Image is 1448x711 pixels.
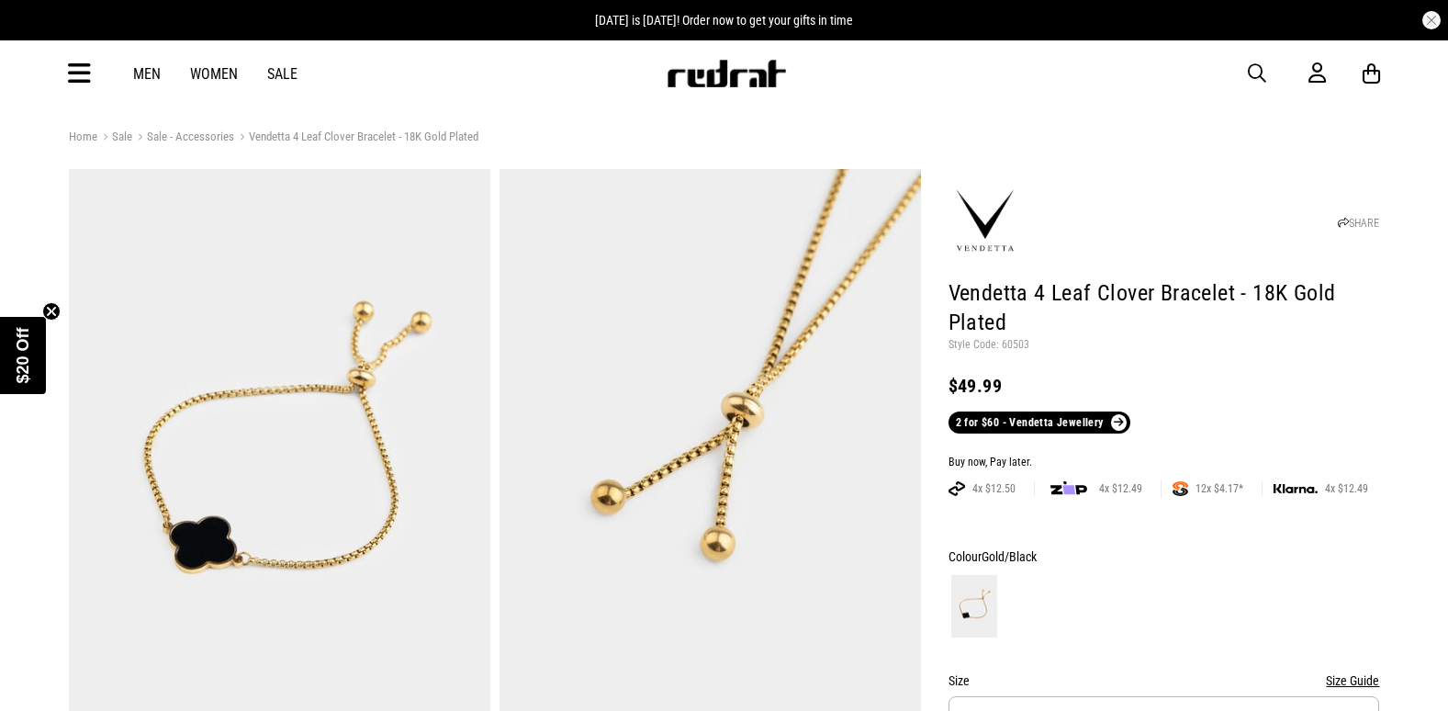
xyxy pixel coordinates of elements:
a: Sale [97,130,132,147]
span: Gold/Black [982,549,1037,564]
span: 4x $12.49 [1092,481,1150,496]
button: Close teaser [42,302,61,321]
p: Style Code: 60503 [948,338,1380,353]
a: Sale - Accessories [132,130,234,147]
span: 4x $12.49 [1318,481,1375,496]
a: 2 for $60 - Vendetta Jewellery [948,412,1130,434]
a: Sale [267,65,297,83]
img: KLARNA [1274,484,1318,494]
img: Redrat logo [666,60,787,87]
div: Buy now, Pay later. [948,456,1380,470]
span: [DATE] is [DATE]! Order now to get your gifts in time [595,13,853,28]
a: Women [190,65,238,83]
img: SPLITPAY [1173,481,1188,496]
img: Gold/Black [951,575,997,638]
span: $20 Off [14,327,32,383]
div: Colour [948,546,1380,568]
a: Vendetta 4 Leaf Clover Bracelet - 18K Gold Plated [234,130,478,147]
span: 4x $12.50 [965,481,1023,496]
button: Size Guide [1326,670,1379,692]
a: SHARE [1338,217,1379,230]
h1: Vendetta 4 Leaf Clover Bracelet - 18K Gold Plated [948,279,1380,338]
img: zip [1050,480,1087,498]
span: 12x $4.17* [1188,481,1251,496]
a: Home [69,130,97,143]
img: AFTERPAY [948,481,965,496]
div: Size [948,670,1380,692]
a: Men [133,65,161,83]
div: $49.99 [948,375,1380,397]
img: Vendetta [948,185,1022,258]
